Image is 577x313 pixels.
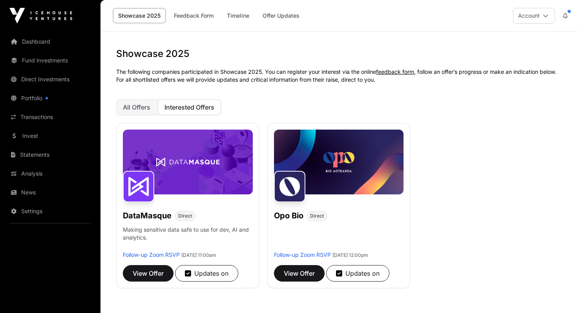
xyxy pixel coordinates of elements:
[274,251,331,258] a: Follow-up Zoom RSVP
[178,213,192,219] span: Direct
[133,269,164,278] span: View Offer
[6,146,94,163] a: Statements
[6,184,94,201] a: News
[116,99,157,115] button: All Offers
[6,90,94,107] a: Portfolio
[123,210,172,221] h1: DataMasque
[175,265,238,282] button: Updates on
[6,203,94,220] a: Settings
[6,165,94,182] a: Analysis
[123,265,173,282] button: View Offer
[123,226,253,251] p: Making sensitive data safe to use for dev, AI and analytics.
[376,68,414,75] a: feedback form
[123,251,180,258] a: Follow-up Zoom RSVP
[116,48,561,60] h1: Showcase 2025
[332,252,368,258] span: [DATE] 12:00pm
[326,265,389,282] button: Updates on
[123,103,150,111] span: All Offers
[274,130,404,194] img: Opo-Bio-Banner.jpg
[513,8,555,24] button: Account
[185,269,228,278] div: Updates on
[6,127,94,145] a: Invest
[336,269,380,278] div: Updates on
[158,99,221,115] button: Interested Offers
[6,108,94,126] a: Transactions
[164,103,214,111] span: Interested Offers
[310,213,324,219] span: Direct
[274,265,325,282] button: View Offer
[116,68,561,84] p: The following companies participated in Showcase 2025. You can register your interest via the onl...
[113,8,166,23] a: Showcase 2025
[123,130,253,194] img: DataMasque-Banner.jpg
[274,210,303,221] h1: Opo Bio
[284,269,315,278] span: View Offer
[169,8,219,23] a: Feedback Form
[222,8,254,23] a: Timeline
[6,52,94,69] a: Fund Investments
[274,171,305,202] img: Opo Bio
[6,33,94,50] a: Dashboard
[257,8,305,23] a: Offer Updates
[181,252,216,258] span: [DATE] 11:00am
[123,171,154,202] img: DataMasque
[6,71,94,88] a: Direct Investments
[9,8,72,24] img: Icehouse Ventures Logo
